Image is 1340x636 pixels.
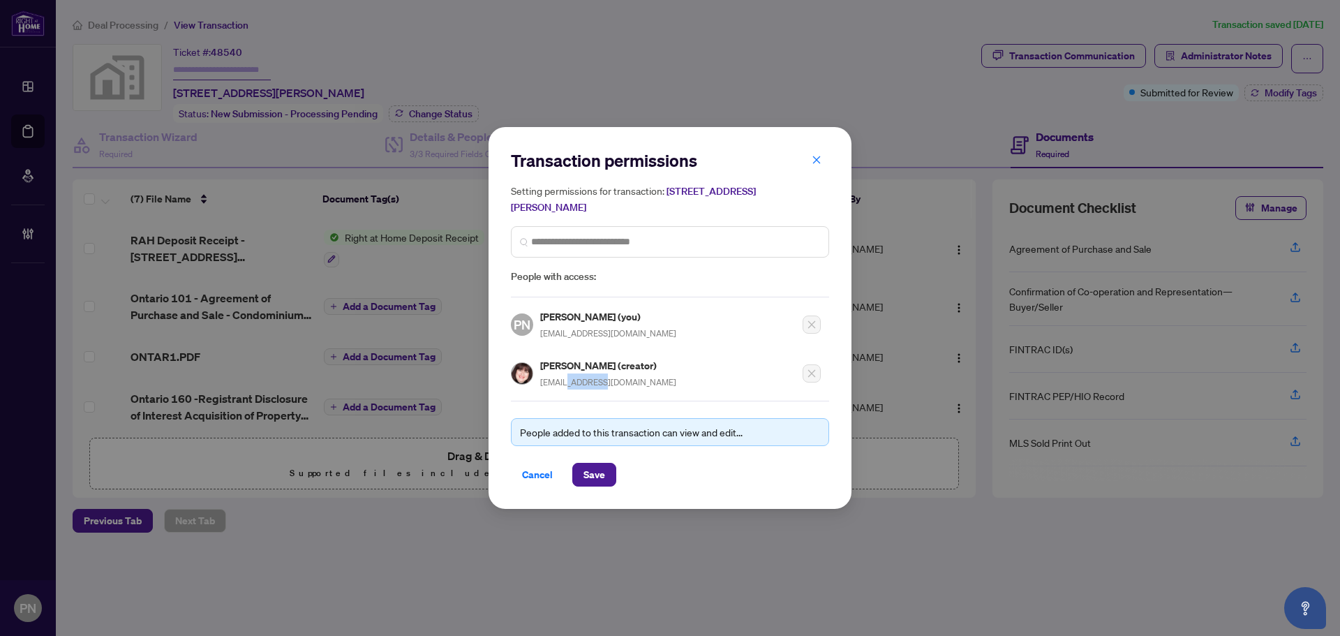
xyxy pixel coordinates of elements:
button: Cancel [511,463,564,487]
h5: [PERSON_NAME] (creator) [540,357,676,374]
span: PN [514,315,530,334]
span: People with access: [511,269,829,285]
span: Save [583,464,605,486]
span: [EMAIL_ADDRESS][DOMAIN_NAME] [540,377,676,387]
span: [EMAIL_ADDRESS][DOMAIN_NAME] [540,328,676,339]
button: Save [572,463,616,487]
h5: [PERSON_NAME] (you) [540,309,676,325]
h2: Transaction permissions [511,149,829,172]
button: Open asap [1284,587,1326,629]
img: Profile Icon [512,363,533,384]
span: close [812,155,821,165]
div: People added to this transaction can view and edit... [520,424,820,440]
img: search_icon [520,238,528,246]
span: Cancel [522,464,553,486]
h5: Setting permissions for transaction: [511,183,829,215]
